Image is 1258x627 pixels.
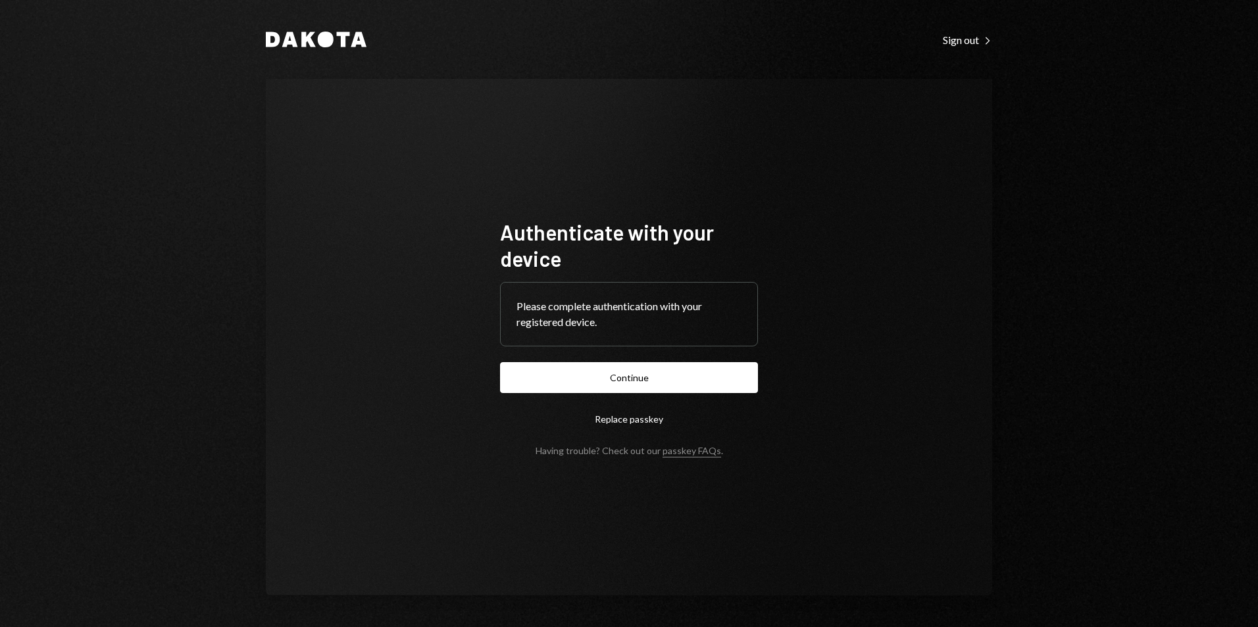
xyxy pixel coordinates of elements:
[943,34,992,47] div: Sign out
[500,362,758,393] button: Continue
[516,298,742,330] div: Please complete authentication with your registered device.
[943,32,992,47] a: Sign out
[500,404,758,434] button: Replace passkey
[536,445,723,456] div: Having trouble? Check out our .
[500,219,758,271] h1: Authenticate with your device
[663,445,721,457] a: passkey FAQs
